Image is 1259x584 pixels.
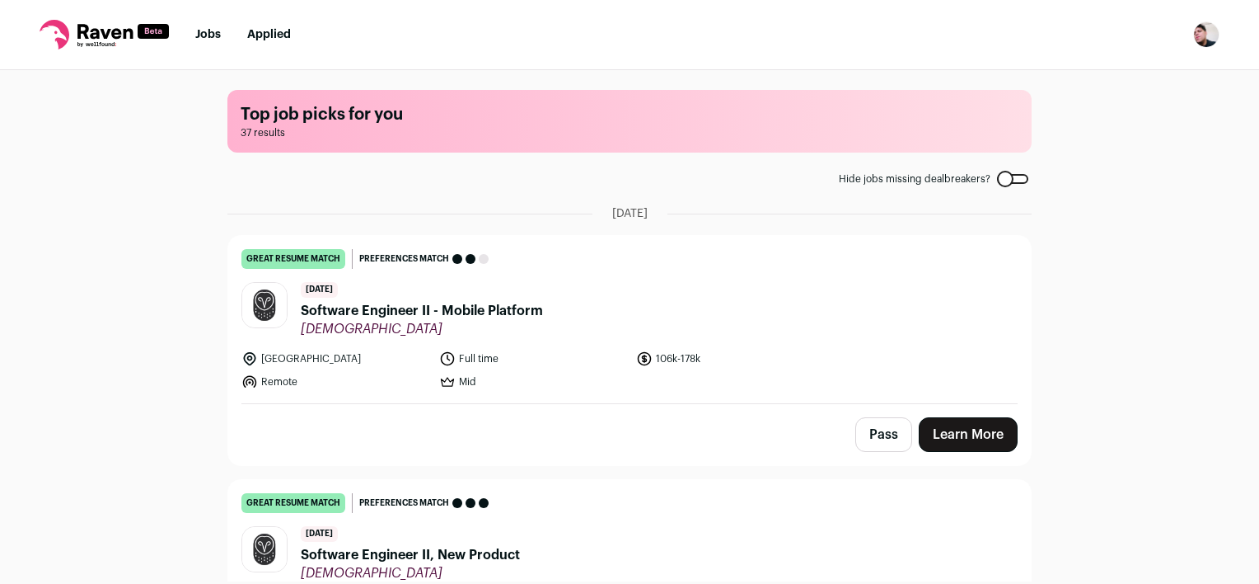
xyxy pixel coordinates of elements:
h1: Top job picks for you [241,103,1018,126]
span: [DEMOGRAPHIC_DATA] [301,321,543,337]
img: f3d5d0fa5e81f1c40eef72acec6f04c076c8df624c75215ce6affc40ebb62c96.jpg [242,527,287,572]
span: [DATE] [612,205,648,222]
li: [GEOGRAPHIC_DATA] [241,351,429,367]
span: Preferences match [359,495,449,511]
li: Remote [241,374,429,390]
span: Software Engineer II - Mobile Platform [301,301,543,321]
a: great resume match Preferences match [DATE] Software Engineer II - Mobile Platform [DEMOGRAPHIC_D... [228,236,1031,403]
span: [DATE] [301,282,338,298]
img: f3d5d0fa5e81f1c40eef72acec6f04c076c8df624c75215ce6affc40ebb62c96.jpg [242,283,287,327]
span: [DATE] [301,526,338,542]
span: Preferences match [359,251,449,267]
button: Open dropdown [1193,21,1219,48]
a: Learn More [919,417,1018,452]
a: Jobs [195,29,221,40]
li: Full time [439,351,627,367]
img: 13137035-medium_jpg [1193,21,1219,48]
span: 37 results [241,126,1018,139]
div: great resume match [241,493,345,513]
li: 106k-178k [636,351,824,367]
li: Mid [439,374,627,390]
span: Software Engineer II, New Product [301,545,520,565]
span: [DEMOGRAPHIC_DATA] [301,565,520,582]
a: Applied [247,29,291,40]
button: Pass [855,417,912,452]
span: Hide jobs missing dealbreakers? [839,172,990,186]
div: great resume match [241,249,345,269]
